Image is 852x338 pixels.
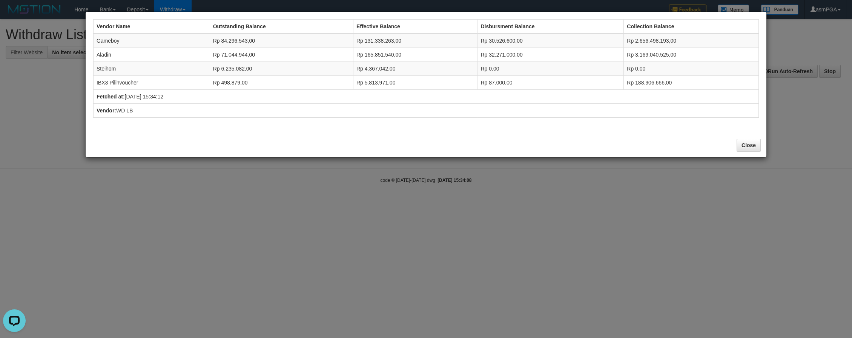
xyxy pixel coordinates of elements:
[477,76,624,90] td: Rp 87.000,00
[210,76,353,90] td: Rp 498.879,00
[353,34,477,48] td: Rp 131.338.263,00
[93,62,210,76] td: Steihom
[210,34,353,48] td: Rp 84.296.543,00
[477,48,624,62] td: Rp 32.271.000,00
[624,76,759,90] td: Rp 188.906.666,00
[210,48,353,62] td: Rp 71.044.944,00
[93,20,210,34] th: Vendor Name
[353,62,477,76] td: Rp 4.367.042,00
[93,90,758,104] td: [DATE] 15:34:12
[210,62,353,76] td: Rp 6.235.082,00
[737,139,761,152] button: Close
[93,76,210,90] td: IBX3 Pilihvoucher
[624,48,759,62] td: Rp 3.169.040.525,00
[93,34,210,48] td: Gameboy
[477,62,624,76] td: Rp 0,00
[93,104,758,118] td: WD LB
[97,94,125,100] b: Fetched at:
[477,34,624,48] td: Rp 30.526.600,00
[93,48,210,62] td: Aladin
[210,20,353,34] th: Outstanding Balance
[624,20,759,34] th: Collection Balance
[477,20,624,34] th: Disbursment Balance
[97,108,116,114] b: Vendor:
[353,48,477,62] td: Rp 165.851.540,00
[624,62,759,76] td: Rp 0,00
[624,34,759,48] td: Rp 2.656.498.193,00
[3,3,26,26] button: Open LiveChat chat widget
[353,20,477,34] th: Effective Balance
[353,76,477,90] td: Rp 5.813.971,00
